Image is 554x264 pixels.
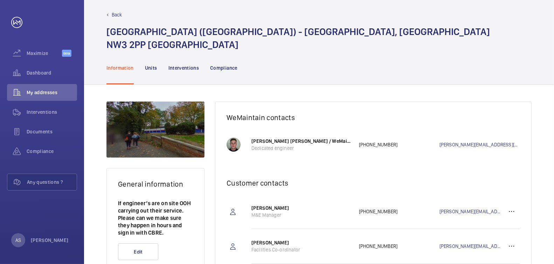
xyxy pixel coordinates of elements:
[439,243,503,250] a: [PERSON_NAME][EMAIL_ADDRESS][DOMAIN_NAME]
[118,243,158,260] button: Edit
[251,246,352,253] p: Facilities Co-ordinator
[27,89,77,96] span: My addresses
[168,64,199,71] p: Interventions
[27,179,77,186] span: Any questions ?
[106,64,134,71] p: Information
[210,64,237,71] p: Compliance
[27,50,62,57] span: Maximize
[251,211,352,218] p: M&E Manager
[118,180,193,188] h2: General information
[251,138,352,145] p: [PERSON_NAME] [PERSON_NAME] / WeMaintain UK
[145,64,157,71] p: Units
[15,237,21,244] p: AS
[112,11,122,18] p: Back
[118,200,193,236] p: If engineer’s are on site OOH carrying out their service. Please can we make sure they happen in ...
[227,179,520,187] h2: Customer contacts
[62,50,71,57] span: Beta
[27,109,77,116] span: Interventions
[27,128,77,135] span: Documents
[106,25,490,51] h1: [GEOGRAPHIC_DATA] ([GEOGRAPHIC_DATA]) - [GEOGRAPHIC_DATA], [GEOGRAPHIC_DATA] NW3 2PP [GEOGRAPHIC_...
[251,204,352,211] p: [PERSON_NAME]
[31,237,69,244] p: [PERSON_NAME]
[359,243,439,250] p: [PHONE_NUMBER]
[359,208,439,215] p: [PHONE_NUMBER]
[359,141,439,148] p: [PHONE_NUMBER]
[227,113,520,122] h2: WeMaintain contacts
[439,208,503,215] a: [PERSON_NAME][EMAIL_ADDRESS][PERSON_NAME][DOMAIN_NAME]
[251,145,352,152] p: Dedicated engineer
[251,239,352,246] p: [PERSON_NAME]
[27,148,77,155] span: Compliance
[27,69,77,76] span: Dashboard
[439,141,520,148] a: [PERSON_NAME][EMAIL_ADDRESS][DOMAIN_NAME]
